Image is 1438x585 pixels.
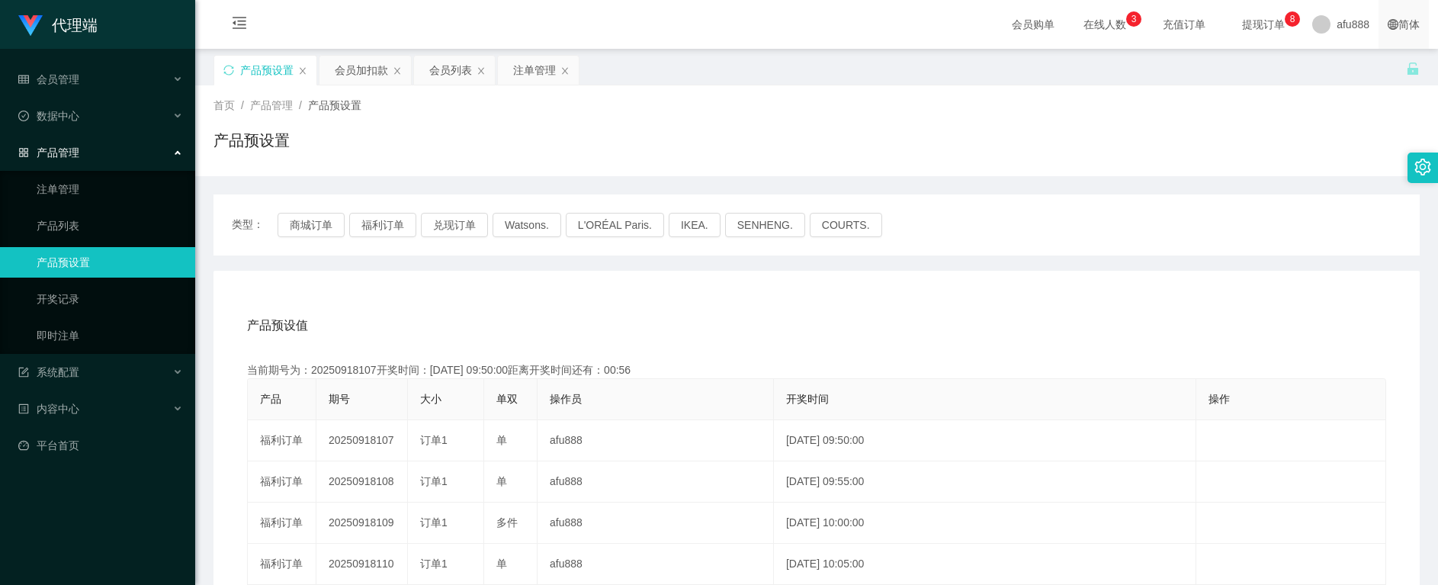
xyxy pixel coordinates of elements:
i: 图标: table [18,74,29,85]
i: 图标: global [1388,19,1398,30]
td: [DATE] 10:05:00 [774,544,1196,585]
i: 图标: appstore-o [18,147,29,158]
button: L'ORÉAL Paris. [566,213,664,237]
button: 福利订单 [349,213,416,237]
span: 产品管理 [250,99,293,111]
td: 20250918109 [316,503,408,544]
td: 20250918110 [316,544,408,585]
span: 充值订单 [1155,19,1213,30]
div: 会员列表 [429,56,472,85]
i: 图标: profile [18,403,29,414]
img: logo.9652507e.png [18,15,43,37]
button: COURTS. [810,213,882,237]
span: 大小 [420,393,441,405]
span: 产品 [260,393,281,405]
span: 产品管理 [18,146,79,159]
i: 图标: setting [1414,159,1431,175]
span: 期号 [329,393,350,405]
div: 注单管理 [513,56,556,85]
button: IKEA. [669,213,721,237]
span: 单 [496,434,507,446]
div: 当前期号为：20250918107开奖时间：[DATE] 09:50:00距离开奖时间还有：00:56 [247,362,1386,378]
span: 首页 [213,99,235,111]
td: afu888 [538,461,774,503]
a: 注单管理 [37,174,183,204]
i: 图标: sync [223,65,234,76]
td: 20250918107 [316,420,408,461]
span: 产品预设值 [247,317,308,335]
span: 单 [496,558,507,570]
span: 订单1 [420,475,448,487]
span: / [299,99,302,111]
td: 福利订单 [248,461,316,503]
div: 产品预设置 [240,56,294,85]
span: 单双 [496,393,518,405]
span: 操作员 [550,393,582,405]
td: afu888 [538,503,774,544]
td: 20250918108 [316,461,408,503]
span: 产品预设置 [308,99,361,111]
a: 产品列表 [37,211,183,241]
i: 图标: close [298,66,307,76]
td: 福利订单 [248,544,316,585]
button: Watsons. [493,213,561,237]
a: 开奖记录 [37,284,183,314]
span: / [241,99,244,111]
i: 图标: close [477,66,486,76]
td: afu888 [538,544,774,585]
button: SENHENG. [725,213,805,237]
span: 内容中心 [18,403,79,415]
span: 类型： [232,213,278,237]
span: 会员管理 [18,73,79,85]
td: afu888 [538,420,774,461]
a: 代理端 [18,18,98,31]
sup: 3 [1126,11,1141,27]
td: [DATE] 09:50:00 [774,420,1196,461]
button: 兑现订单 [421,213,488,237]
p: 3 [1131,11,1137,27]
i: 图标: menu-fold [213,1,265,50]
sup: 8 [1285,11,1300,27]
span: 提现订单 [1234,19,1292,30]
a: 产品预设置 [37,247,183,278]
td: 福利订单 [248,420,316,461]
h1: 代理端 [52,1,98,50]
a: 图标: dashboard平台首页 [18,430,183,461]
span: 订单1 [420,434,448,446]
td: 福利订单 [248,503,316,544]
h1: 产品预设置 [213,129,290,152]
span: 数据中心 [18,110,79,122]
span: 开奖时间 [786,393,829,405]
p: 8 [1290,11,1295,27]
i: 图标: close [560,66,570,76]
td: [DATE] 09:55:00 [774,461,1196,503]
i: 图标: unlock [1406,62,1420,76]
i: 图标: close [393,66,402,76]
span: 在线人数 [1076,19,1134,30]
a: 即时注单 [37,320,183,351]
span: 单 [496,475,507,487]
span: 操作 [1208,393,1230,405]
td: [DATE] 10:00:00 [774,503,1196,544]
div: 会员加扣款 [335,56,388,85]
span: 多件 [496,516,518,529]
span: 订单1 [420,516,448,529]
button: 商城订单 [278,213,345,237]
i: 图标: check-circle-o [18,111,29,121]
span: 订单1 [420,558,448,570]
i: 图标: form [18,367,29,378]
span: 系统配置 [18,366,79,378]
